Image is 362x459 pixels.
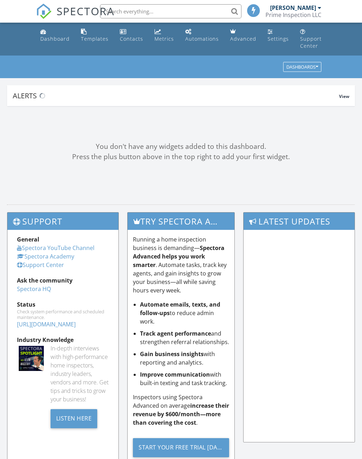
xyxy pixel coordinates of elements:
div: Advanced [230,35,256,42]
a: Support Center [17,261,64,269]
h3: Latest Updates [244,213,355,230]
li: to reduce admin work. [140,300,229,326]
a: Metrics [152,25,177,46]
div: Dashboards [286,65,318,70]
div: [PERSON_NAME] [270,4,316,11]
h3: Try spectora advanced [DATE] [128,213,234,230]
strong: Track agent performance [140,330,211,337]
a: Spectora YouTube Channel [17,244,94,252]
h3: Support [7,213,118,230]
p: Running a home inspection business is demanding— . Automate tasks, track key agents, and gain ins... [133,235,229,295]
div: Ask the community [17,276,109,285]
li: with reporting and analytics. [140,350,229,367]
button: Dashboards [283,62,321,72]
div: In-depth interviews with high-performance home inspectors, industry leaders, vendors and more. Ge... [51,344,109,403]
strong: General [17,236,39,243]
span: SPECTORA [57,4,115,18]
a: Support Center [297,25,325,53]
a: Spectora Academy [17,252,74,260]
a: Templates [78,25,111,46]
span: View [339,93,349,99]
div: Status [17,300,109,309]
div: Start Your Free Trial [DATE] [133,438,229,457]
img: The Best Home Inspection Software - Spectora [36,4,52,19]
a: Advanced [227,25,259,46]
strong: increase their revenue by $600/month—more than covering the cost [133,402,229,426]
div: Listen Here [51,409,98,428]
div: You don't have any widgets added to this dashboard. [7,141,355,152]
li: with built-in texting and task tracking. [140,370,229,387]
div: Industry Knowledge [17,336,109,344]
div: Dashboard [40,35,70,42]
a: Spectora HQ [17,285,51,293]
div: Contacts [120,35,143,42]
strong: Gain business insights [140,350,204,358]
input: Search everything... [100,4,241,18]
a: SPECTORA [36,10,115,24]
strong: Spectora Advanced helps you work smarter [133,244,224,269]
div: Metrics [154,35,174,42]
div: Automations [185,35,219,42]
a: [URL][DOMAIN_NAME] [17,320,76,328]
div: Press the plus button above in the top right to add your first widget. [7,152,355,162]
img: Spectoraspolightmain [19,346,44,371]
a: Dashboard [37,25,72,46]
li: and strengthen referral relationships. [140,329,229,346]
div: Settings [268,35,289,42]
a: Listen Here [51,414,98,422]
p: Inspectors using Spectora Advanced on average . [133,393,229,427]
a: Settings [265,25,292,46]
strong: Automate emails, texts, and follow-ups [140,301,220,317]
strong: Improve communication [140,371,210,378]
a: Automations (Basic) [182,25,222,46]
a: Contacts [117,25,146,46]
div: Alerts [13,91,339,100]
div: Support Center [300,35,322,49]
div: Prime Inspection LLC [265,11,321,18]
div: Templates [81,35,109,42]
div: Check system performance and scheduled maintenance. [17,309,109,320]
